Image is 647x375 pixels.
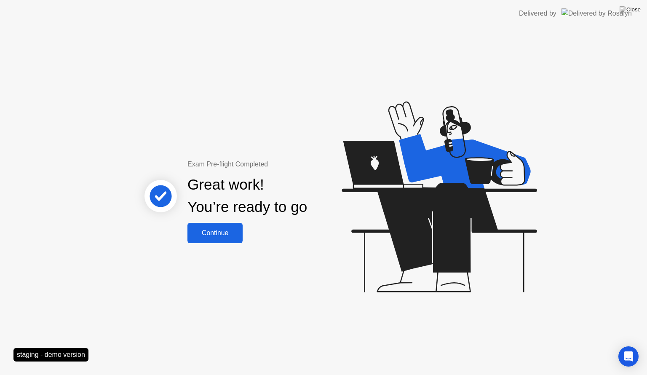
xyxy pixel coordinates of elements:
img: Delivered by Rosalyn [561,8,632,18]
img: Close [620,6,641,13]
div: Delivered by [519,8,556,19]
div: staging - demo version [13,348,88,362]
div: Great work! You’re ready to go [187,174,307,218]
div: Exam Pre-flight Completed [187,159,361,169]
div: Open Intercom Messenger [618,346,639,367]
div: Continue [190,229,240,237]
button: Continue [187,223,243,243]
